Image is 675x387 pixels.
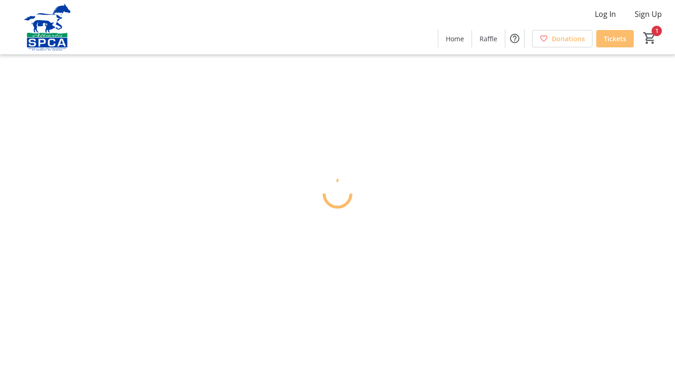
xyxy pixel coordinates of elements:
[6,4,89,51] img: Alberta SPCA's Logo
[596,30,634,47] a: Tickets
[532,30,592,47] a: Donations
[552,34,585,44] span: Donations
[641,30,658,46] button: Cart
[604,34,626,44] span: Tickets
[505,29,524,48] button: Help
[587,7,623,22] button: Log In
[635,8,662,20] span: Sign Up
[438,30,472,47] a: Home
[627,7,669,22] button: Sign Up
[480,34,497,44] span: Raffle
[472,30,505,47] a: Raffle
[446,34,464,44] span: Home
[595,8,616,20] span: Log In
